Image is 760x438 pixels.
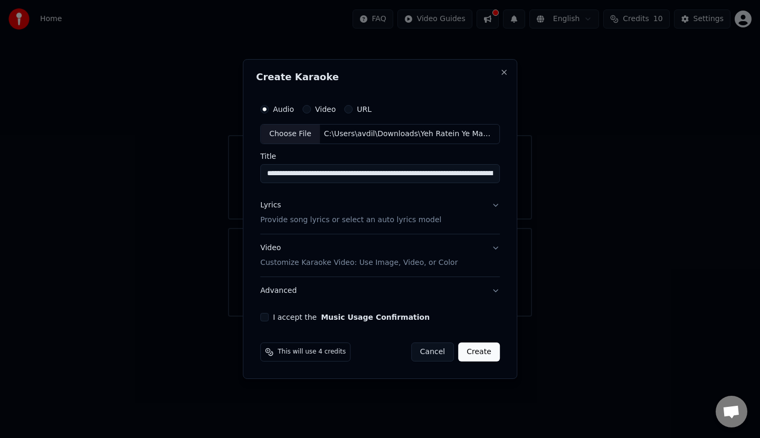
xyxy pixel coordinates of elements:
[278,348,346,356] span: This will use 4 credits
[315,106,336,113] label: Video
[260,234,500,277] button: VideoCustomize Karaoke Video: Use Image, Video, or Color
[256,72,504,82] h2: Create Karaoke
[260,243,458,268] div: Video
[261,125,320,144] div: Choose File
[321,313,430,321] button: I accept the
[458,342,500,361] button: Create
[260,258,458,268] p: Customize Karaoke Video: Use Image, Video, or Color
[357,106,372,113] label: URL
[260,153,500,160] label: Title
[260,192,500,234] button: LyricsProvide song lyrics or select an auto lyrics model
[260,215,441,225] p: Provide song lyrics or select an auto lyrics model
[273,106,294,113] label: Audio
[260,200,281,211] div: Lyrics
[273,313,430,321] label: I accept the
[320,129,499,139] div: C:\Users\avdil\Downloads\Yeh Ratein Ye Mausam ये रातें ये मौसम [PERSON_NAME] & [PERSON_NAME] Ka T...
[411,342,454,361] button: Cancel
[260,277,500,304] button: Advanced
